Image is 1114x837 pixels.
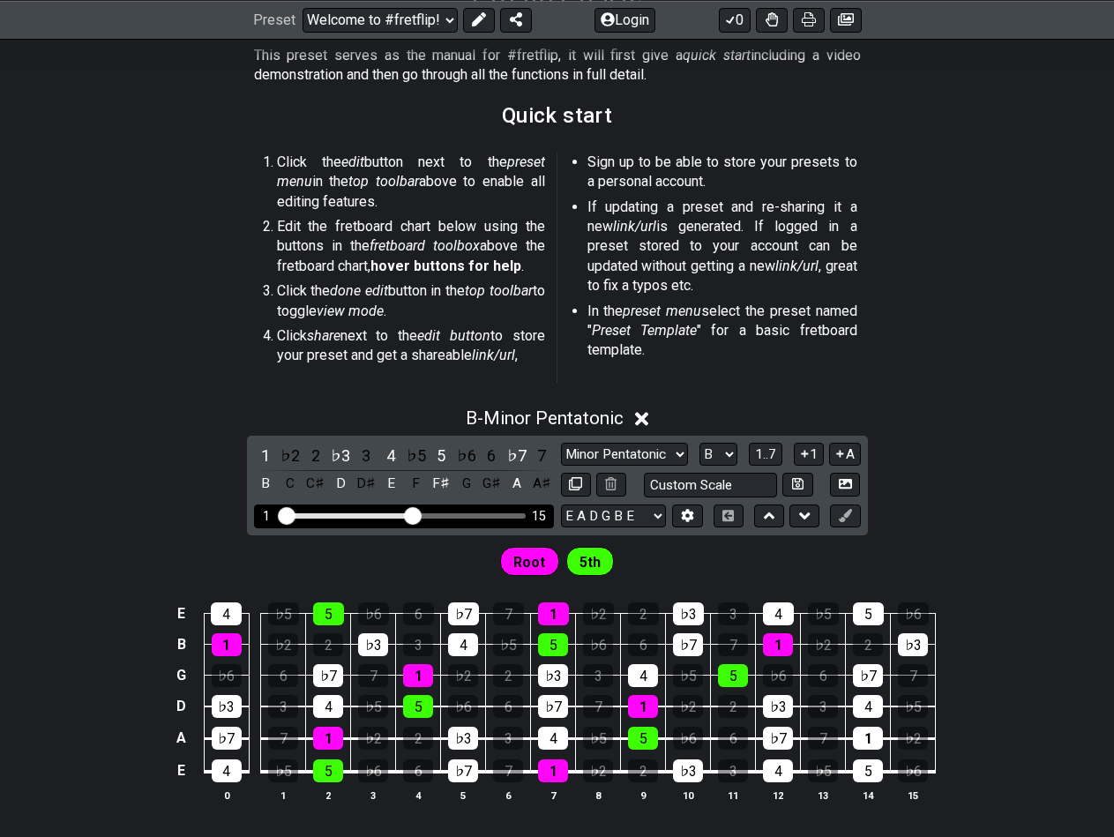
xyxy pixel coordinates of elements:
div: ♭2 [898,727,928,750]
div: 5 [628,727,658,750]
div: 15 [532,509,546,524]
div: ♭3 [448,727,478,750]
div: toggle scale degree [304,444,327,467]
div: toggle pitch class [405,472,428,496]
div: toggle scale degree [430,444,452,467]
div: 3 [268,695,298,718]
p: Click the button in the to toggle . [277,281,545,321]
div: 7 [583,695,613,718]
div: 1 [538,759,568,782]
div: 6 [718,727,748,750]
div: ♭2 [583,759,613,782]
em: done edit [330,282,388,299]
th: 7 [531,786,576,804]
td: E [171,598,192,629]
div: ♭7 [448,602,479,625]
div: toggle scale degree [329,444,352,467]
th: 1 [261,786,306,804]
button: A [829,443,860,467]
div: 2 [853,633,883,656]
div: toggle scale degree [530,444,553,467]
div: 7 [718,633,748,656]
span: 1..7 [755,446,776,462]
div: 6 [268,664,298,687]
div: ♭7 [538,695,568,718]
div: 3 [403,633,433,656]
th: 12 [756,786,801,804]
div: 1 [403,664,433,687]
div: ♭3 [358,633,388,656]
div: 1 [212,633,242,656]
span: First enable full edit mode to edit [579,549,601,575]
div: 2 [718,695,748,718]
em: fretboard toolbox [370,237,480,254]
em: top toolbar [348,173,419,190]
div: toggle pitch class [379,472,402,496]
div: toggle pitch class [355,472,378,496]
th: 4 [396,786,441,804]
p: Sign up to be able to store your presets to a personal account. [587,153,857,192]
div: 1 [538,602,569,625]
td: B [171,629,192,660]
div: 4 [763,759,793,782]
td: G [171,660,192,691]
div: toggle scale degree [254,444,277,467]
em: preset menu [277,153,545,190]
strong: hover buttons for help [370,258,521,274]
button: Toggle horizontal chord view [714,504,744,528]
div: ♭5 [493,633,523,656]
button: Edit Preset [463,7,495,32]
div: ♭2 [673,695,703,718]
div: 3 [718,602,749,625]
button: Delete [596,473,626,497]
div: ♭2 [358,727,388,750]
div: ♭5 [358,695,388,718]
div: 5 [313,759,343,782]
th: 6 [486,786,531,804]
div: 3 [493,727,523,750]
div: toggle pitch class [455,472,478,496]
div: 6 [493,695,523,718]
select: Scale [561,443,688,467]
span: First enable full edit mode to edit [513,549,545,575]
div: ♭5 [898,695,928,718]
td: A [171,721,192,754]
div: toggle pitch class [480,472,503,496]
div: 2 [628,759,658,782]
div: 1 [313,727,343,750]
div: ♭3 [673,602,704,625]
td: D [171,691,192,722]
p: In the select the preset named " " for a basic fretboard template. [587,302,857,361]
div: 5 [538,633,568,656]
th: 13 [801,786,846,804]
div: ♭2 [583,602,614,625]
div: ♭7 [212,727,242,750]
div: 3 [583,664,613,687]
button: 0 [719,7,751,32]
div: ♭7 [763,727,793,750]
div: ♭2 [268,633,298,656]
div: ♭7 [448,759,478,782]
div: ♭6 [358,759,388,782]
div: ♭3 [673,759,703,782]
button: Login [594,7,655,32]
th: 9 [621,786,666,804]
button: Move down [789,504,819,528]
div: 5 [313,602,344,625]
div: 5 [853,602,884,625]
em: link/url [613,218,656,235]
div: 2 [313,633,343,656]
em: edit button [417,327,490,344]
div: ♭5 [808,602,839,625]
em: Preset Template [592,322,697,339]
div: 5 [718,664,748,687]
div: toggle scale degree [505,444,528,467]
div: 7 [808,727,838,750]
em: share [307,327,340,344]
button: 1..7 [749,443,782,467]
select: Preset [303,7,458,32]
div: 4 [628,664,658,687]
em: quick start [683,47,751,64]
div: ♭3 [898,633,928,656]
em: view mode [317,303,384,319]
